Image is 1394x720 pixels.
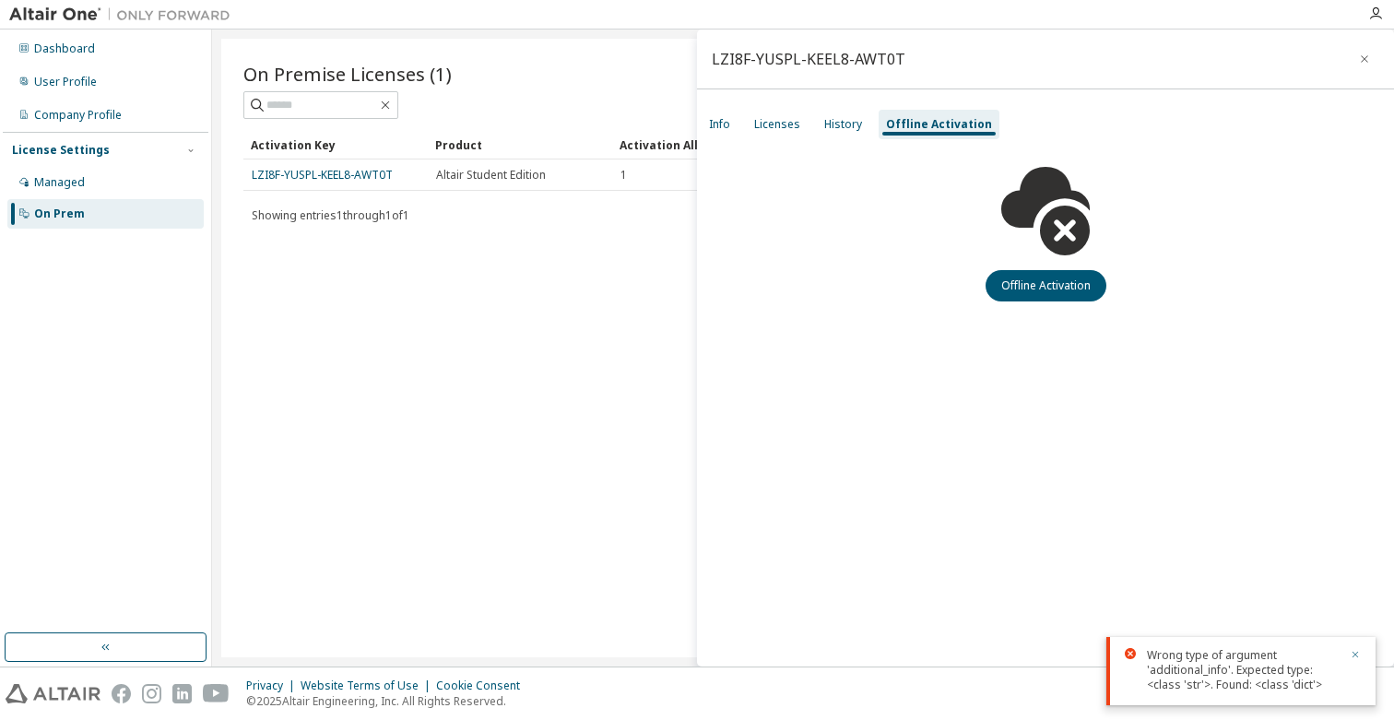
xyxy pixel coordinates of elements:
div: On Prem [34,207,85,221]
div: Privacy [246,679,301,693]
span: On Premise Licenses (1) [243,61,452,87]
div: License Settings [12,143,110,158]
div: Wrong type of argument 'additional_info'. Expected type: <class 'str'>. Found: <class 'dict'> [1147,648,1339,692]
button: Offline Activation [986,270,1106,301]
div: Licenses [754,117,800,132]
div: Company Profile [34,108,122,123]
div: Activation Allowed [620,130,789,159]
span: 1 [620,168,627,183]
div: Info [709,117,730,132]
div: LZI8F-YUSPL-KEEL8-AWT0T [712,52,905,66]
div: Product [435,130,605,159]
img: facebook.svg [112,684,131,703]
img: Altair One [9,6,240,24]
a: LZI8F-YUSPL-KEEL8-AWT0T [252,167,393,183]
div: Cookie Consent [436,679,531,693]
span: Showing entries 1 through 1 of 1 [252,207,409,223]
div: Offline Activation [886,117,992,132]
div: Managed [34,175,85,190]
img: altair_logo.svg [6,684,100,703]
div: Activation Key [251,130,420,159]
div: Dashboard [34,41,95,56]
div: User Profile [34,75,97,89]
img: youtube.svg [203,684,230,703]
img: instagram.svg [142,684,161,703]
div: Website Terms of Use [301,679,436,693]
div: History [824,117,862,132]
p: © 2025 Altair Engineering, Inc. All Rights Reserved. [246,693,531,709]
img: linkedin.svg [172,684,192,703]
span: Altair Student Edition [436,168,546,183]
